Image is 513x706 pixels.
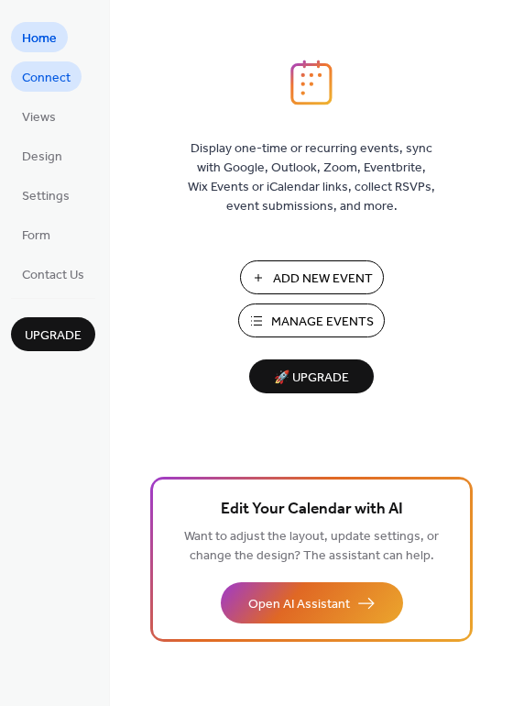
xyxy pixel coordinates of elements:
[290,60,333,105] img: logo_icon.svg
[11,140,73,171] a: Design
[238,303,385,337] button: Manage Events
[22,266,84,285] span: Contact Us
[11,180,81,210] a: Settings
[22,29,57,49] span: Home
[184,524,439,568] span: Want to adjust the layout, update settings, or change the design? The assistant can help.
[221,497,403,523] span: Edit Your Calendar with AI
[240,260,384,294] button: Add New Event
[260,366,363,391] span: 🚀 Upgrade
[22,148,62,167] span: Design
[188,139,435,216] span: Display one-time or recurring events, sync with Google, Outlook, Zoom, Eventbrite, Wix Events or ...
[11,61,82,92] a: Connect
[25,326,82,346] span: Upgrade
[221,582,403,623] button: Open AI Assistant
[248,595,350,614] span: Open AI Assistant
[249,359,374,393] button: 🚀 Upgrade
[22,187,70,206] span: Settings
[11,259,95,289] a: Contact Us
[22,69,71,88] span: Connect
[22,226,50,246] span: Form
[273,270,373,289] span: Add New Event
[22,108,56,127] span: Views
[11,101,67,131] a: Views
[271,313,374,332] span: Manage Events
[11,317,95,351] button: Upgrade
[11,219,61,249] a: Form
[11,22,68,52] a: Home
